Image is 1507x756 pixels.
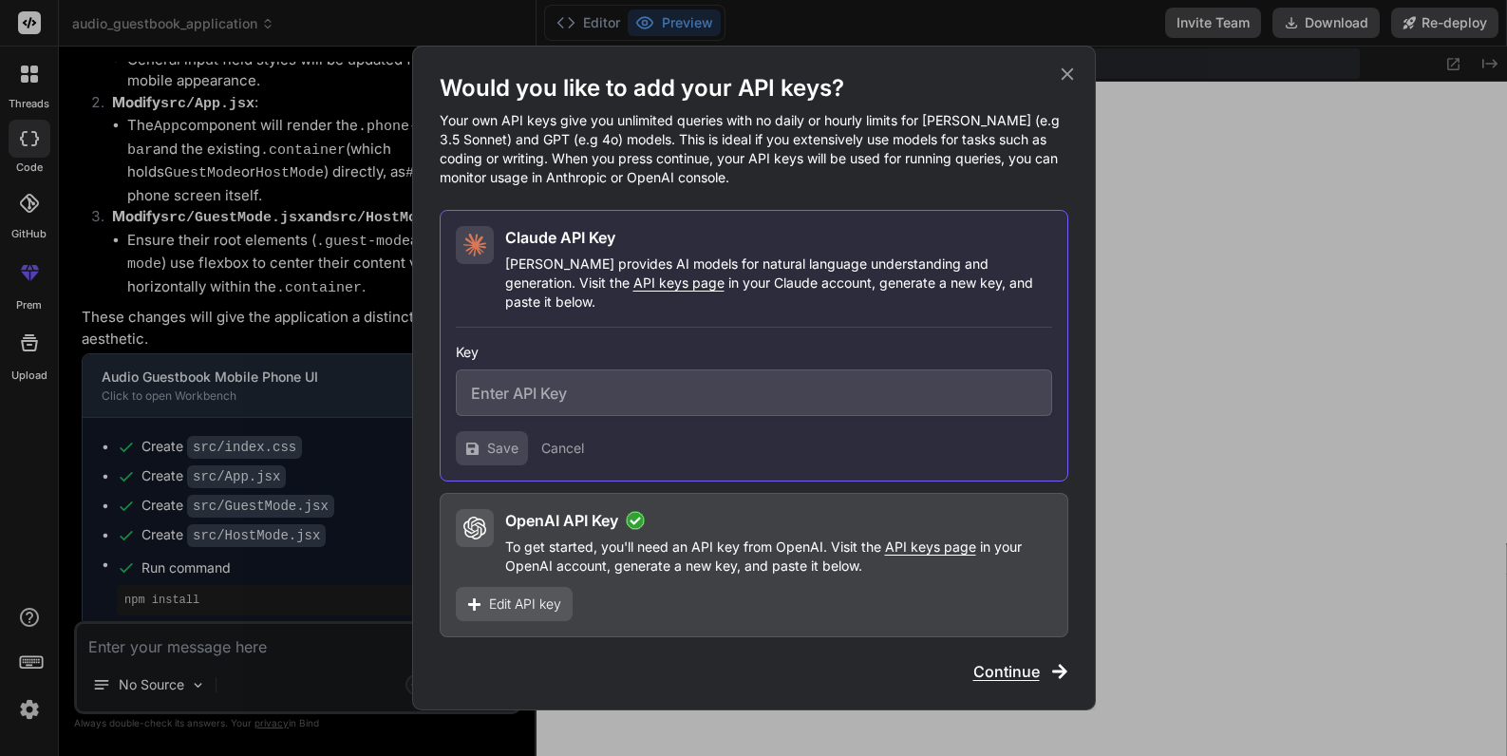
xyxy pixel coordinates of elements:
[489,595,561,614] span: Edit API key
[505,255,1052,312] p: [PERSON_NAME] provides AI models for natural language understanding and generation. Visit the in ...
[456,369,1052,416] input: Enter API Key
[505,538,1052,576] p: To get started, you'll need an API key from OpenAI. Visit the in your OpenAI account, generate a ...
[456,343,1052,362] h3: Key
[541,439,584,458] button: Cancel
[505,509,618,532] h2: OpenAI API Key
[440,73,1068,104] h1: Would you like to add your API keys?
[973,660,1040,683] span: Continue
[885,539,976,555] span: API keys page
[440,111,1068,187] p: Your own API keys give you unlimited queries with no daily or hourly limits for [PERSON_NAME] (e....
[487,439,518,458] span: Save
[633,274,725,291] span: API keys page
[505,226,615,249] h2: Claude API Key
[456,431,528,465] button: Save
[973,660,1068,683] button: Continue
